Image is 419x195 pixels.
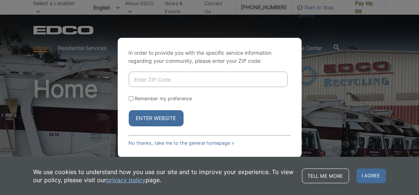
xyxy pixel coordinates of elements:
[129,110,184,126] button: Enter Website
[129,72,288,87] input: Enter ZIP Code
[302,169,349,183] a: Tell me more
[107,176,146,184] a: privacy policy
[129,49,291,65] p: In order to provide you with the specific service information regarding your community, please en...
[129,140,235,146] a: No thanks, take me to the general homepage >
[135,96,192,101] label: Remember my preference
[356,169,386,183] span: I agree
[33,168,295,184] p: We use cookies to understand how you use our site and to improve your experience. To view our pol...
